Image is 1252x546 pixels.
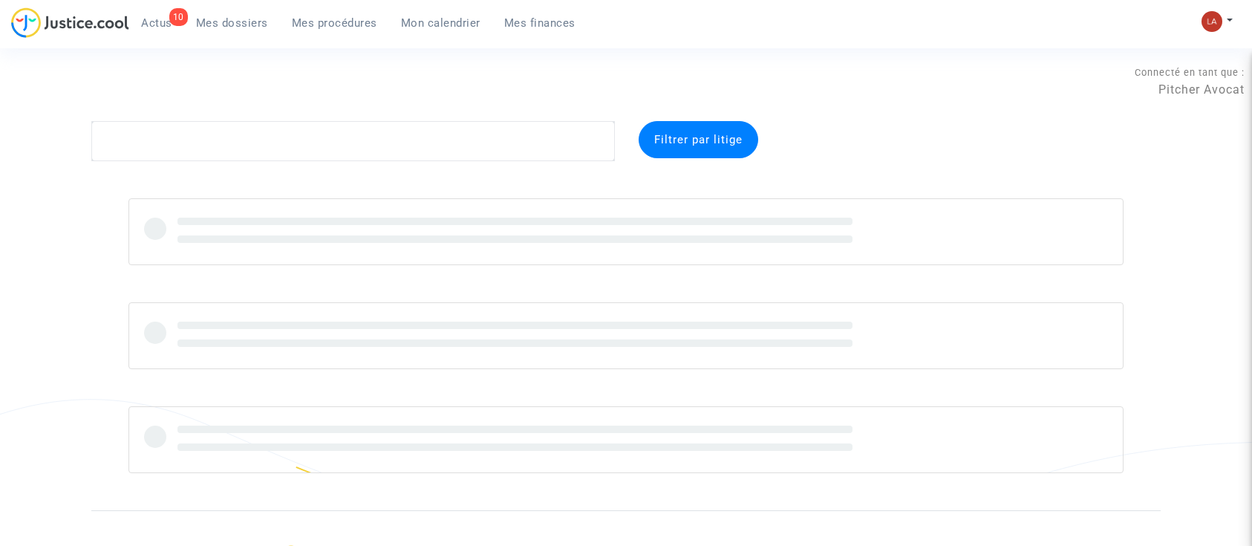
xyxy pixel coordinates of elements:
[169,8,188,26] div: 10
[184,12,280,34] a: Mes dossiers
[141,16,172,30] span: Actus
[401,16,480,30] span: Mon calendrier
[280,12,389,34] a: Mes procédures
[492,12,587,34] a: Mes finances
[504,16,576,30] span: Mes finances
[1202,11,1222,32] img: 3f9b7d9779f7b0ffc2b90d026f0682a9
[11,7,129,38] img: jc-logo.svg
[389,12,492,34] a: Mon calendrier
[196,16,268,30] span: Mes dossiers
[129,12,184,34] a: 10Actus
[654,133,743,146] span: Filtrer par litige
[292,16,377,30] span: Mes procédures
[1135,67,1245,78] span: Connecté en tant que :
